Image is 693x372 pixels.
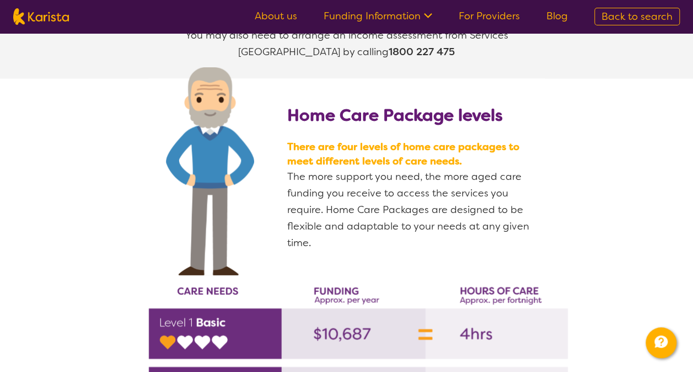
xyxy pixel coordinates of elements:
img: Core Supports [166,67,254,276]
a: About us [255,9,297,23]
button: Channel Menu [646,327,676,358]
span: Back to search [601,10,673,23]
img: Karista logo [13,8,69,25]
b: 1800 227 475 [389,45,455,59]
span: There are four levels of home care packages to meet different levels of care needs. [287,140,532,168]
a: Funding Information [324,9,432,23]
a: Back to search [594,8,680,25]
a: Blog [546,9,568,23]
a: For Providers [459,9,520,23]
b: Home Care Package levels [287,104,503,126]
p: The more support you need, the more aged care funding you receive to access the services you requ... [287,168,532,251]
